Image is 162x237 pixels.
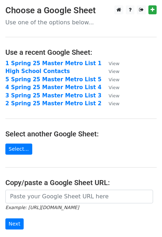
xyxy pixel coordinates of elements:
h4: Select another Google Sheet: [5,130,157,138]
small: View [109,61,119,66]
input: Next [5,218,24,229]
a: 3 Spring 25 Master Metro List 3 [5,92,101,99]
a: View [101,100,119,107]
small: View [109,69,119,74]
h3: Choose a Google Sheet [5,5,157,16]
a: View [101,60,119,67]
a: 2 Spring 25 Master Metro List 2 [5,100,101,107]
p: Use one of the options below... [5,19,157,26]
a: High School Contacts [5,68,70,74]
input: Paste your Google Sheet URL here [5,190,153,203]
small: View [109,85,119,90]
a: 4 Spring 25 Master Metro List 4 [5,84,101,91]
small: View [109,101,119,106]
small: Example: [URL][DOMAIN_NAME] [5,205,79,210]
a: View [101,84,119,91]
a: View [101,92,119,99]
h4: Copy/paste a Google Sheet URL: [5,178,157,187]
a: View [101,68,119,74]
a: Select... [5,144,32,155]
small: View [109,77,119,82]
h4: Use a recent Google Sheet: [5,48,157,57]
a: View [101,76,119,83]
a: 1 Spring 25 Master Metro List 1 [5,60,101,67]
a: 5 Spring 25 Master Metro List 5 [5,76,101,83]
small: View [109,93,119,98]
